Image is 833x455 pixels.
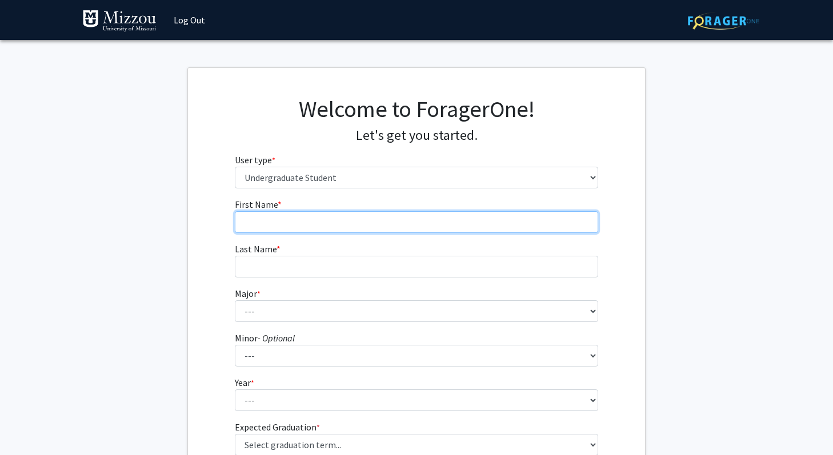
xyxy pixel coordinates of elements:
[235,243,277,255] span: Last Name
[235,127,599,144] h4: Let's get you started.
[235,331,295,345] label: Minor
[235,95,599,123] h1: Welcome to ForagerOne!
[235,376,254,389] label: Year
[258,332,295,344] i: - Optional
[82,10,157,33] img: University of Missouri Logo
[235,153,275,167] label: User type
[235,420,320,434] label: Expected Graduation
[9,404,49,446] iframe: Chat
[235,287,261,300] label: Major
[688,12,759,30] img: ForagerOne Logo
[235,199,278,210] span: First Name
